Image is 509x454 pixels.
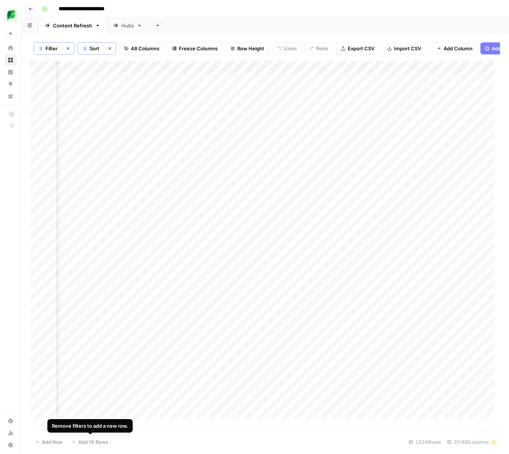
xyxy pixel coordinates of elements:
span: Filter [45,45,58,52]
a: Your Data [5,90,17,102]
button: 1Sort [78,42,104,54]
a: Usage [5,427,17,439]
span: Export CSV [348,45,374,52]
div: Hubs [121,22,134,29]
a: Opportunities [5,78,17,90]
div: 1 [39,45,43,51]
button: Add Row [30,436,67,448]
span: 1 [84,45,86,51]
a: Content Refresh [38,18,107,33]
a: Settings [5,415,17,427]
span: Add Column [444,45,473,52]
span: 48 Columns [131,45,159,52]
button: Import CSV [382,42,426,54]
div: 1,524 Rows [406,436,444,448]
div: 37/48 Columns [444,436,500,448]
button: Row Height [226,42,269,54]
span: Freeze Columns [179,45,218,52]
button: Undo [272,42,301,54]
button: Freeze Columns [167,42,223,54]
img: SproutSocial Logo [5,9,18,22]
button: Add Column [432,42,477,54]
div: 1 [83,45,87,51]
button: Export CSV [336,42,379,54]
button: 48 Columns [119,42,164,54]
a: Insights [5,66,17,78]
a: Browse [5,54,17,66]
button: Add 10 Rows [67,436,113,448]
button: Workspace: SproutSocial [5,6,17,25]
button: Redo [304,42,333,54]
button: Help + Support [5,439,17,451]
span: Redo [316,45,328,52]
span: Sort [89,45,99,52]
span: Add 10 Rows [78,438,108,446]
span: 1 [40,45,42,51]
div: Content Refresh [53,22,92,29]
a: Home [5,42,17,54]
span: Row Height [237,45,264,52]
button: 1Filter [34,42,62,54]
span: Import CSV [394,45,421,52]
span: Undo [284,45,297,52]
a: Hubs [107,18,148,33]
span: Add Row [42,438,62,446]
